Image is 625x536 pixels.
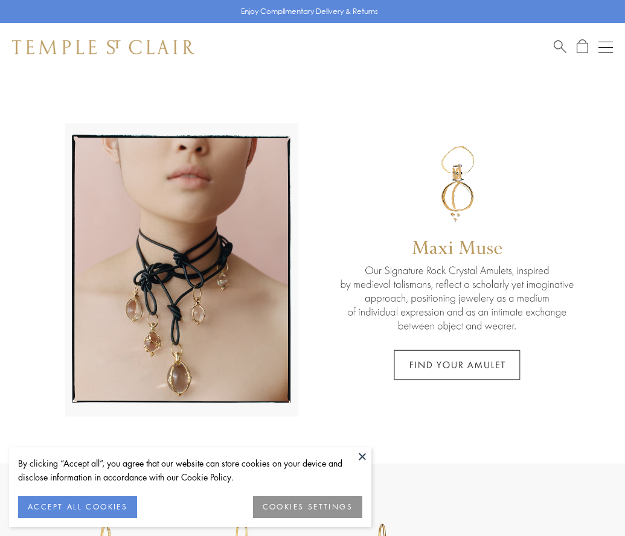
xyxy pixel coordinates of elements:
button: COOKIES SETTINGS [253,496,362,518]
button: ACCEPT ALL COOKIES [18,496,137,518]
div: By clicking “Accept all”, you agree that our website can store cookies on your device and disclos... [18,456,362,484]
a: Search [554,39,566,54]
p: Enjoy Complimentary Delivery & Returns [241,5,378,18]
button: Open navigation [598,40,613,54]
a: Open Shopping Bag [577,39,588,54]
img: Temple St. Clair [12,40,194,54]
